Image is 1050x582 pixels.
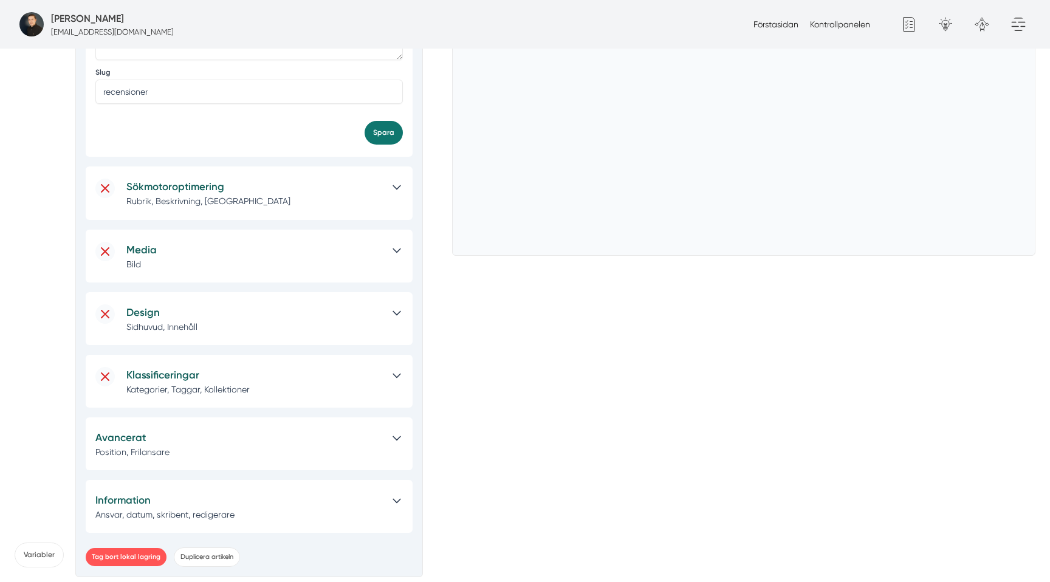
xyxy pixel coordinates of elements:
[174,547,240,566] button: Duplicera artikeln
[95,80,403,104] input: Slug
[95,492,380,508] h5: Information
[126,383,382,395] p: Kategorier, Taggar, Kollektioner
[86,548,166,566] button: Tag bort lokal lagring
[126,195,382,207] p: Rubrik, Beskrivning, [GEOGRAPHIC_DATA]
[95,430,380,446] h5: Avancerat
[15,543,64,567] span: Variabler
[126,179,382,195] h5: Sökmotoroptimering
[126,321,382,333] p: Sidhuvud, Innehåll
[126,258,382,270] p: Bild
[753,19,798,29] a: Förstasidan
[95,446,380,458] p: Position, Frilansare
[126,242,382,258] h5: Media
[19,12,44,36] img: foretagsbild-pa-smartproduktion-ett-foretag-i-dalarnas-lan-2023.jpg
[51,11,124,26] h5: Super Administratör
[126,367,382,383] h5: Klassificeringar
[95,67,403,77] label: Slug
[810,19,870,29] a: Kontrollpanelen
[51,26,174,38] p: [EMAIL_ADDRESS][DOMAIN_NAME]
[95,508,380,521] p: Ansvar, datum, skribent, redigerare
[126,304,382,321] h5: Design
[365,121,403,145] button: Spara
